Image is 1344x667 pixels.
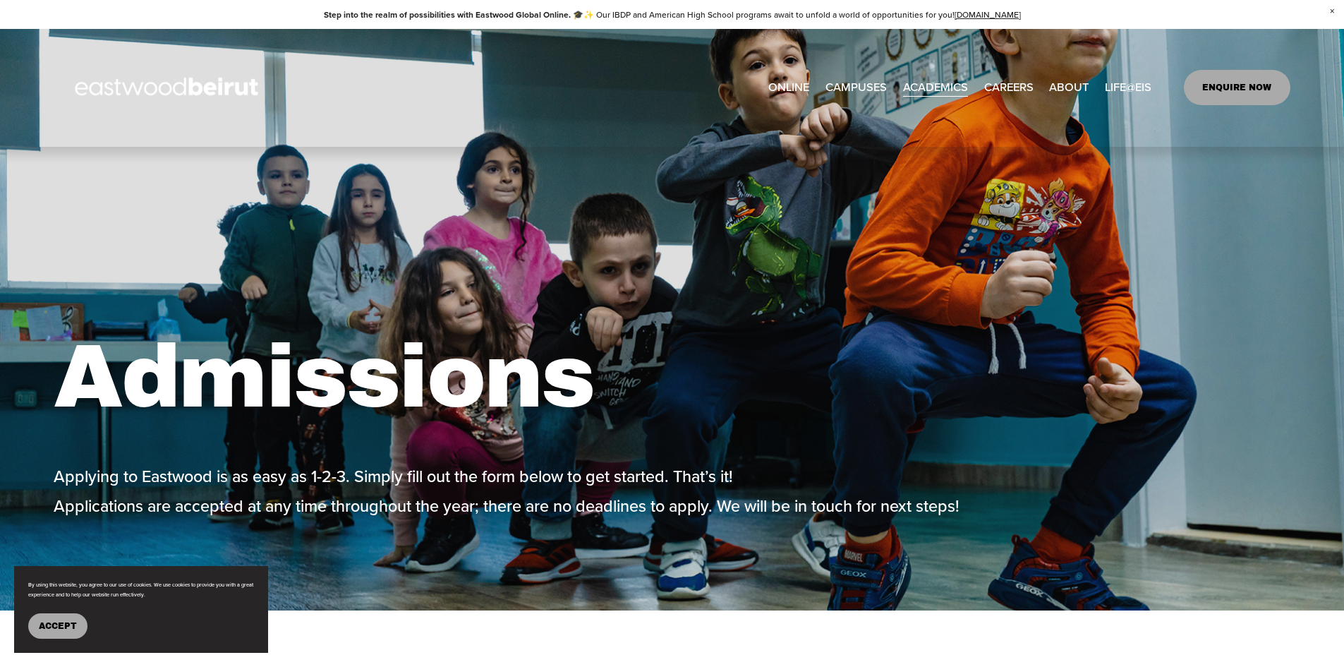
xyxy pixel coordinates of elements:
[28,613,87,639] button: Accept
[54,324,1290,431] h1: Admissions
[825,76,887,100] a: folder dropdown
[768,76,809,100] a: ONLINE
[1184,70,1290,105] a: ENQUIRE NOW
[903,77,968,98] span: ACADEMICS
[28,580,254,599] p: By using this website, you agree to our use of cookies. We use cookies to provide you with a grea...
[984,76,1034,100] a: CAREERS
[1049,76,1089,100] a: folder dropdown
[14,566,268,653] section: Cookie banner
[54,462,979,521] p: Applying to Eastwood is as easy as 1-2-3. Simply fill out the form below to get started. That’s i...
[54,52,284,124] img: EastwoodIS Global Site
[955,8,1021,20] a: [DOMAIN_NAME]
[903,76,968,100] a: folder dropdown
[1105,77,1151,98] span: LIFE@EIS
[39,621,77,631] span: Accept
[1105,76,1151,100] a: folder dropdown
[825,77,887,98] span: CAMPUSES
[1049,77,1089,98] span: ABOUT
